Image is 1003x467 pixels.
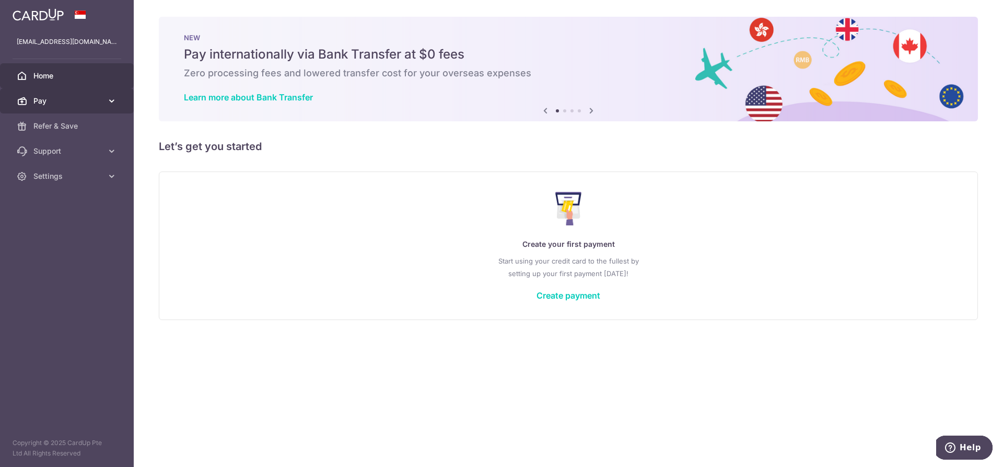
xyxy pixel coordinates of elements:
img: CardUp [13,8,64,21]
p: [EMAIL_ADDRESS][DOMAIN_NAME] [17,37,117,47]
span: Settings [33,171,102,181]
p: Start using your credit card to the fullest by setting up your first payment [DATE]! [180,255,957,280]
img: Bank transfer banner [159,17,978,121]
h5: Let’s get you started [159,138,978,155]
p: NEW [184,33,953,42]
p: Create your first payment [180,238,957,250]
span: Refer & Save [33,121,102,131]
span: Help [24,7,45,17]
h6: Zero processing fees and lowered transfer cost for your overseas expenses [184,67,953,79]
span: Support [33,146,102,156]
a: Learn more about Bank Transfer [184,92,313,102]
h5: Pay internationally via Bank Transfer at $0 fees [184,46,953,63]
iframe: Opens a widget where you can find more information [936,436,993,462]
span: Pay [33,96,102,106]
a: Create payment [537,290,600,301]
img: Make Payment [555,192,582,225]
span: Home [33,71,102,81]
